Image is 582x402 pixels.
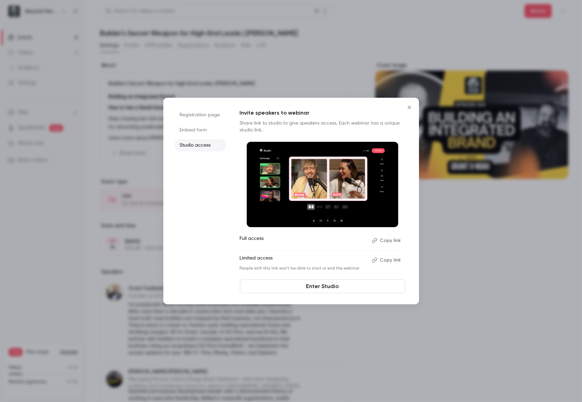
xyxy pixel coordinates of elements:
[240,279,405,293] a: Enter Studio
[174,124,226,136] li: Embed form
[247,142,398,227] img: Invite speakers to webinar
[240,266,366,271] p: People with this link won't be able to start or end the webinar
[369,255,405,266] button: Copy link
[174,109,226,121] li: Registration page
[240,120,405,134] p: Share link to studio to give speakers access. Each webinar has a unique studio link.
[240,109,405,117] p: Invite speakers to webinar
[174,139,226,151] li: Studio access
[402,100,416,114] button: Close
[240,235,366,246] p: Full access
[369,235,405,246] button: Copy link
[240,255,366,266] p: Limited access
